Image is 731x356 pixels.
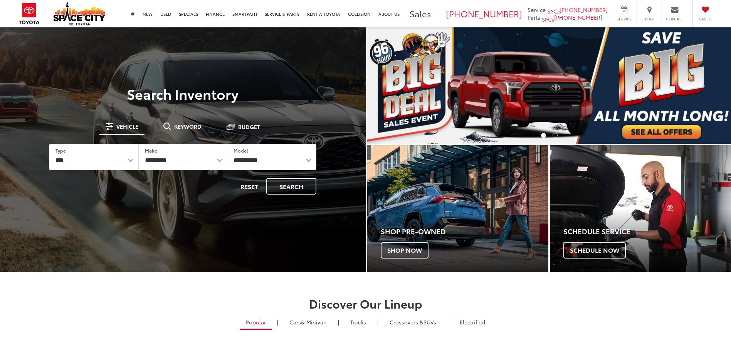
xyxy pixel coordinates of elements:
[174,124,202,129] span: Keyword
[445,318,450,326] li: |
[560,6,608,13] span: [PHONE_NUMBER]
[284,316,333,329] a: Cars
[145,147,157,154] label: Make
[553,6,608,13] a: [PHONE_NUMBER]
[641,16,658,22] span: Map
[542,15,548,22] img: SMS: 346-595-7893
[375,318,380,326] li: |
[275,318,280,326] li: |
[697,16,714,22] span: Saved
[440,12,446,18] img: Call: 346-595-7862
[553,7,560,13] img: Call: 346-595-7897
[548,15,554,22] img: Call: 346-595-7893
[548,13,602,21] a: [PHONE_NUMBER]
[240,316,272,330] a: Popular
[234,178,265,195] button: Reset
[550,145,731,272] div: Toyota
[541,133,546,138] li: Go to slide number 1.
[454,316,491,329] a: Electrified
[53,2,105,25] img: Space City Toyota
[410,7,431,20] span: Sales
[528,6,546,13] span: Service
[446,7,522,20] span: [PHONE_NUMBER]
[336,318,341,326] li: |
[367,145,548,272] div: Toyota
[367,145,548,272] a: Shop Pre-Owned Shop Now
[666,16,684,22] span: Contact
[238,124,260,129] span: Budget
[563,242,626,259] span: Schedule Now
[116,124,138,129] span: Vehicle
[301,318,327,326] span: & Minivan
[676,43,731,128] button: Click to view next picture.
[554,13,602,21] span: [PHONE_NUMBER]
[32,86,333,101] h3: Search Inventory
[381,228,548,235] h4: Shop Pre-Owned
[547,7,553,13] img: SMS: 346-595-7897
[563,228,731,235] h4: Schedule Service
[553,133,558,138] li: Go to slide number 2.
[528,13,540,21] span: Parts
[615,16,633,22] span: Service
[381,242,429,259] span: Shop Now
[367,43,422,128] button: Click to view previous picture.
[550,145,731,272] a: Schedule Service Schedule Now
[440,7,522,20] a: [PHONE_NUMBER]
[344,316,372,329] a: Trucks
[384,316,442,329] a: SUVs
[390,318,423,326] span: Crossovers &
[266,178,316,195] button: Search
[234,147,248,154] label: Model
[94,297,637,310] h2: Discover Our Lineup
[55,147,66,154] label: Type
[434,12,440,18] img: SMS: 346-595-7862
